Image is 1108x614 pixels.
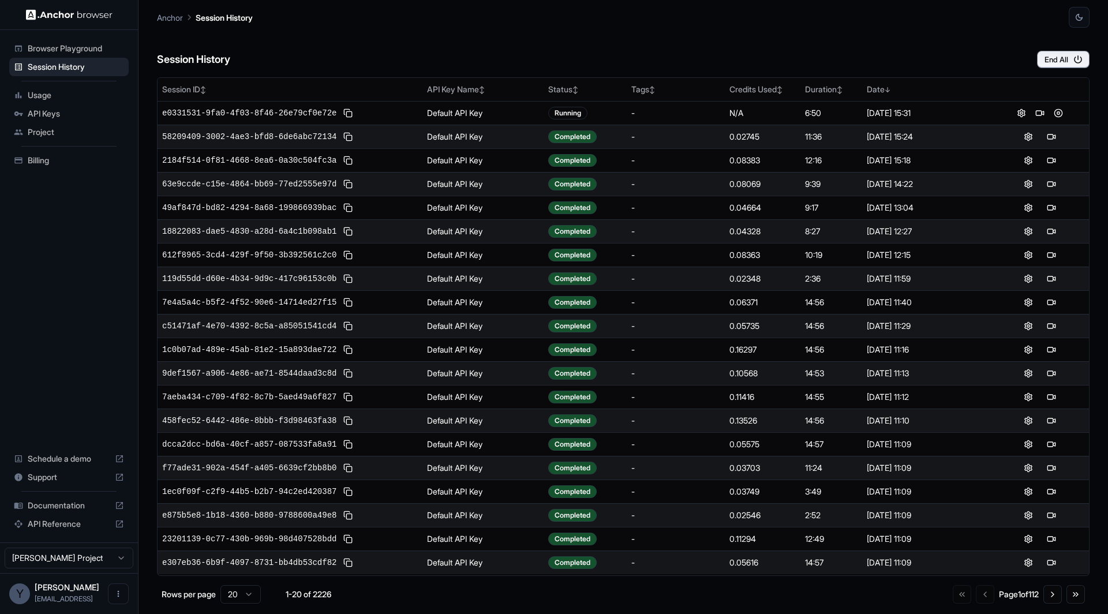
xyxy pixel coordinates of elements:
div: Completed [548,462,597,474]
div: 11:36 [805,131,857,143]
div: - [631,533,720,545]
div: - [631,131,720,143]
div: 11:24 [805,462,857,474]
span: Session History [28,61,124,73]
div: 14:57 [805,557,857,568]
div: [DATE] 11:09 [867,462,986,474]
div: Completed [548,367,597,380]
div: 14:55 [805,391,857,403]
td: Default API Key [422,314,544,338]
div: 0.02348 [729,273,796,284]
div: Billing [9,151,129,170]
div: 6:50 [805,107,857,119]
td: Default API Key [422,219,544,243]
div: Completed [548,391,597,403]
span: ↕ [479,85,485,94]
div: 0.03749 [729,486,796,497]
td: Default API Key [422,361,544,385]
div: Y [9,583,30,604]
div: 9:39 [805,178,857,190]
div: - [631,462,720,474]
img: Anchor Logo [26,9,113,20]
div: Completed [548,438,597,451]
div: 1-20 of 2226 [279,589,337,600]
div: 14:57 [805,439,857,450]
div: [DATE] 12:27 [867,226,986,237]
span: Browser Playground [28,43,124,54]
div: [DATE] 11:09 [867,439,986,450]
div: 12:16 [805,155,857,166]
span: ↓ [885,85,890,94]
span: Support [28,471,110,483]
div: [DATE] 15:18 [867,155,986,166]
span: ↕ [837,85,843,94]
div: Documentation [9,496,129,515]
div: Date [867,84,986,95]
div: [DATE] 11:13 [867,368,986,379]
div: 9:17 [805,202,857,214]
div: Completed [548,556,597,569]
span: API Keys [28,108,124,119]
span: 458fec52-6442-486e-8bbb-f3d98463fa38 [162,415,336,426]
span: 7aeba434-c709-4f82-8c7b-5aed49a6f827 [162,391,336,403]
div: Completed [548,533,597,545]
span: 63e9ccde-c15e-4864-bb69-77ed2555e97d [162,178,336,190]
div: - [631,391,720,403]
div: - [631,344,720,355]
div: 0.03703 [729,462,796,474]
div: Completed [548,249,597,261]
div: - [631,249,720,261]
span: e875b5e8-1b18-4360-b880-9788600a49e8 [162,510,336,521]
div: 2:36 [805,273,857,284]
button: Open menu [108,583,129,604]
div: 0.08069 [729,178,796,190]
div: Status [548,84,622,95]
div: Duration [805,84,857,95]
span: 2184f514-0f81-4668-8ea6-0a30c504fc3a [162,155,336,166]
td: Default API Key [422,125,544,148]
nav: breadcrumb [157,11,253,24]
div: 14:56 [805,344,857,355]
td: Default API Key [422,148,544,172]
div: Completed [548,296,597,309]
div: - [631,439,720,450]
div: Completed [548,201,597,214]
div: 0.05575 [729,439,796,450]
div: - [631,510,720,521]
div: 2:52 [805,510,857,521]
div: 0.08363 [729,249,796,261]
div: - [631,155,720,166]
div: API Key Name [427,84,539,95]
div: Completed [548,414,597,427]
div: Browser Playground [9,39,129,58]
span: API Reference [28,518,110,530]
div: Usage [9,86,129,104]
div: [DATE] 14:22 [867,178,986,190]
div: 14:56 [805,297,857,308]
div: - [631,273,720,284]
div: [DATE] 15:24 [867,131,986,143]
div: 0.05735 [729,320,796,332]
div: [DATE] 15:31 [867,107,986,119]
span: 119d55dd-d60e-4b34-9d9c-417c96153c0b [162,273,336,284]
div: Completed [548,509,597,522]
div: 0.13526 [729,415,796,426]
div: Schedule a demo [9,450,129,468]
div: - [631,107,720,119]
div: Completed [548,178,597,190]
span: Documentation [28,500,110,511]
div: Credits Used [729,84,796,95]
td: Default API Key [422,527,544,551]
div: 8:27 [805,226,857,237]
div: [DATE] 11:09 [867,557,986,568]
div: 0.02546 [729,510,796,521]
div: Session History [9,58,129,76]
div: [DATE] 11:16 [867,344,986,355]
span: f77ade31-902a-454f-a405-6639cf2bb8b0 [162,462,336,474]
span: Project [28,126,124,138]
div: 14:56 [805,415,857,426]
td: Default API Key [422,409,544,432]
span: dcca2dcc-bd6a-40cf-a857-087533fa8a91 [162,439,336,450]
span: Yuma Heymans [35,582,99,592]
div: 0.02745 [729,131,796,143]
